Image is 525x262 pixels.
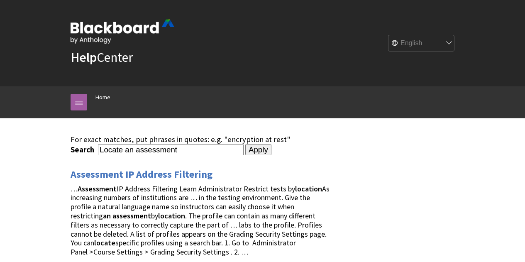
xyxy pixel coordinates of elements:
[71,20,174,44] img: Blackboard by Anthology
[71,135,332,144] div: For exact matches, put phrases in quotes: e.g. "encryption at rest"
[295,184,322,193] strong: location
[245,144,271,156] input: Apply
[158,211,185,220] strong: location
[78,184,117,193] strong: Assessment
[71,49,133,66] a: HelpCenter
[388,35,455,52] select: Site Language Selector
[71,145,96,154] label: Search
[95,92,110,103] a: Home
[103,211,111,220] strong: an
[71,184,330,257] span: … IP Address Filtering Learn Administrator Restrict tests by As increasing numbers of institution...
[94,238,115,247] strong: locate
[71,168,212,181] a: Assessment IP Address Filtering
[71,49,97,66] strong: Help
[112,211,151,220] strong: assessment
